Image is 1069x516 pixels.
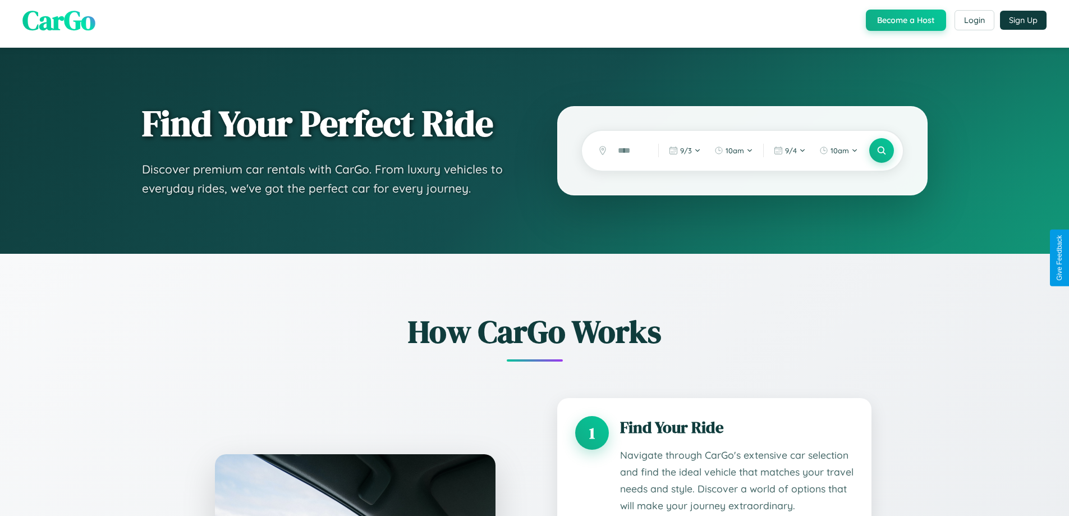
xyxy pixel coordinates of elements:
[142,160,512,198] p: Discover premium car rentals with CarGo. From luxury vehicles to everyday rides, we've got the pe...
[814,141,864,159] button: 10am
[663,141,706,159] button: 9/3
[709,141,759,159] button: 10am
[142,104,512,143] h1: Find Your Perfect Ride
[620,447,854,514] p: Navigate through CarGo's extensive car selection and find the ideal vehicle that matches your tra...
[198,310,871,353] h2: How CarGo Works
[785,146,797,155] span: 9 / 4
[22,2,95,39] span: CarGo
[680,146,692,155] span: 9 / 3
[831,146,849,155] span: 10am
[726,146,744,155] span: 10am
[955,10,994,30] button: Login
[575,416,609,450] div: 1
[620,416,854,439] h3: Find Your Ride
[1000,11,1047,30] button: Sign Up
[866,10,946,31] button: Become a Host
[768,141,811,159] button: 9/4
[1056,235,1063,281] div: Give Feedback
